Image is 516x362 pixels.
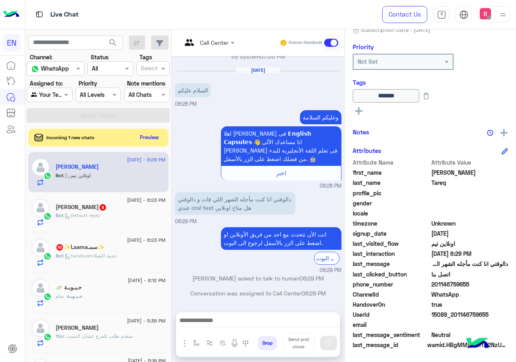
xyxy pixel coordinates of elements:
span: true [431,300,508,309]
img: send message [325,339,333,347]
button: create order [216,337,230,350]
a: tab [433,6,449,23]
span: Bot [56,212,63,218]
img: Trigger scenario [206,340,213,346]
span: null [431,199,508,207]
span: last_interaction [353,249,430,258]
span: HandoverOn [353,300,430,309]
span: حـبـوبـة [67,293,82,299]
span: Attribute Value [431,158,508,167]
span: [DATE] - 5:39 PM [127,317,165,324]
span: اونلاين تيم [431,239,508,248]
img: notes [487,130,493,136]
h5: Mariam Tareq [56,163,99,170]
span: 06:28 PM [175,101,197,107]
span: Bot [56,253,63,259]
span: last_visited_flow [353,239,430,248]
a: Contact Us [382,6,427,23]
label: Assigned to: [30,79,63,88]
span: 0 [431,331,508,339]
span: Attribute Name [353,158,430,167]
img: WhatsApp [44,333,52,341]
span: phone_number [353,280,430,289]
p: Conversation was assigned to Call Center [175,289,341,297]
img: defaultAdmin.png [31,239,50,257]
span: last_message_id [353,341,426,349]
span: 16 [56,244,63,251]
span: null [431,320,508,329]
img: tab [34,9,44,19]
span: You [56,333,64,339]
h6: Notes [353,128,369,136]
img: WhatsApp [44,252,52,260]
span: search [108,38,118,48]
span: : Default reply [63,212,100,218]
img: create order [220,340,226,346]
img: Logo [3,6,19,23]
span: locale [353,209,430,218]
span: 2 [431,290,508,299]
img: send attachment [180,339,189,348]
label: Tags [139,53,152,61]
img: add [500,129,508,136]
span: Bot [56,172,63,178]
span: timezone [353,219,430,228]
span: اختر [276,169,286,176]
span: تمام [56,293,67,299]
span: last_message_sentiment [353,331,430,339]
span: profile_pic [353,189,430,197]
span: email [353,320,430,329]
img: WhatsApp [44,293,52,301]
button: Drop [258,336,277,350]
span: 9 [100,204,106,211]
span: signup_date [353,229,430,238]
button: Preview [137,132,162,143]
img: WhatsApp [44,172,52,180]
span: last_clicked_button [353,270,430,278]
h6: Tags [353,79,508,86]
span: [DATE] - 6:23 PM [127,236,165,244]
span: 06:29 PM [175,218,197,224]
span: UserId [353,310,430,319]
span: null [431,209,508,218]
span: 07:00 PM [260,53,285,60]
span: 2024-12-29T18:38:04.058Z [431,229,508,238]
h6: Attributes [353,147,381,154]
span: [DATE] - 6:12 PM [128,277,165,284]
p: Live Chat [50,9,79,20]
img: defaultAdmin.png [31,158,50,176]
span: دالوقتي انا كنت مأجله الشهر اللي فات و دالوقتي عندي oral test هل متاح اونلاين [431,259,508,268]
p: 13/9/2025, 6:28 PM [221,126,341,166]
p: 13/9/2025, 6:29 PM [175,192,295,215]
span: 06:28 PM [320,182,341,190]
button: Trigger scenario [203,337,216,350]
span: Subscription Date : [DATE] [361,25,431,34]
p: 13/9/2025, 6:28 PM [300,110,341,124]
img: tab [437,10,446,19]
span: [DATE] - 6:29 PM [127,156,165,163]
h6: Priority [353,43,374,50]
span: : اونلاين تيم [63,172,91,178]
img: tab [459,10,468,19]
img: select flow [193,340,200,346]
div: الرجوع الى البوت [314,252,339,264]
img: hulul-logo.png [464,330,492,358]
img: send voice note [230,339,239,348]
p: [PERSON_NAME] asked to talk to human [175,274,341,282]
span: : handoverخدمة العملاء [63,253,117,259]
span: Mariam [431,168,508,177]
img: defaultAdmin.png [31,199,50,217]
span: 06:29 PM [302,290,326,297]
label: Priority [79,79,97,88]
span: 2025-09-13T15:29:14.225Z [431,249,508,258]
span: متقدم طلب للفرع عشان التست [64,333,133,339]
div: Select [139,64,158,74]
span: 06:29 PM [320,267,341,274]
label: Note mentions [127,79,165,88]
h5: Mahmoud Ahmed Ali [56,204,107,211]
div: EN [3,34,21,51]
small: Human Handover [289,40,322,46]
p: 13/9/2025, 6:28 PM [175,83,211,97]
label: Status [91,53,108,61]
span: 15089_201146759655 [431,310,508,319]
